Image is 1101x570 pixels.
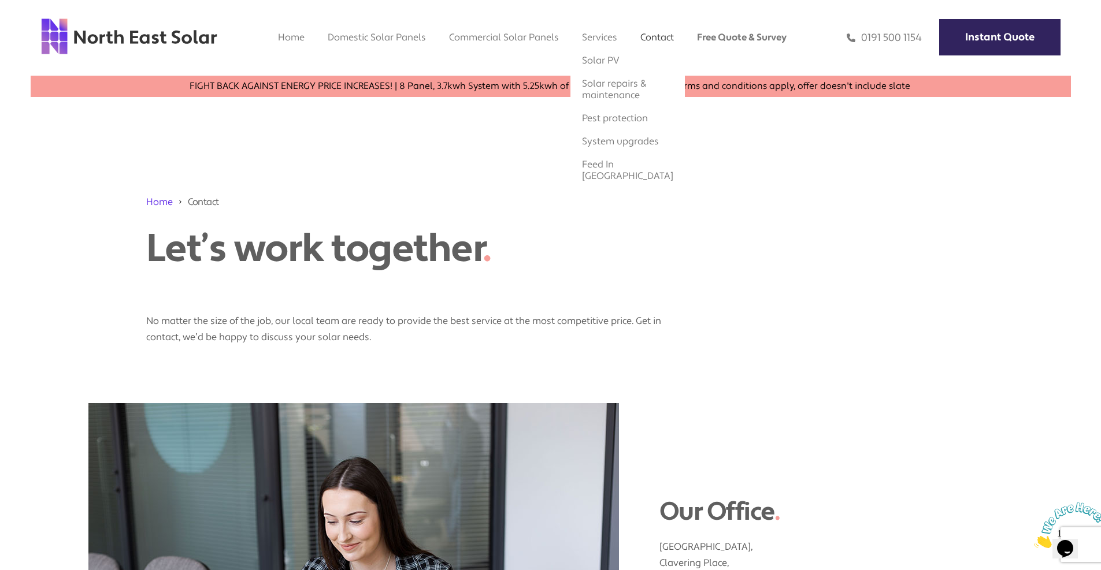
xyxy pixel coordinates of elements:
[188,195,219,208] span: Contact
[582,158,673,182] a: Feed In [GEOGRAPHIC_DATA]
[5,5,9,14] span: 1
[582,112,648,124] a: Pest protection
[146,196,173,208] a: Home
[847,31,855,44] img: phone icon
[582,77,646,101] a: Solar repairs & maintenance
[40,17,218,55] img: north east solar logo
[659,497,1013,527] h2: Our Office
[640,31,674,43] a: Contact
[177,195,183,208] img: 211688_forward_arrow_icon.svg
[146,301,666,345] p: No matter the size of the job, our local team are ready to provide the best service at the most c...
[1029,498,1101,553] iframe: chat widget
[449,31,559,43] a: Commercial Solar Panels
[5,5,76,50] img: Chat attention grabber
[697,31,787,43] a: Free Quote & Survey
[939,19,1061,55] a: Instant Quote
[483,224,491,274] span: .
[278,31,305,43] a: Home
[328,31,426,43] a: Domestic Solar Panels
[582,135,659,147] a: System upgrades
[582,54,620,66] a: Solar PV
[582,31,617,43] a: Services
[847,31,922,44] a: 0191 500 1154
[774,496,780,528] span: .
[146,226,580,272] h1: Let’s work together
